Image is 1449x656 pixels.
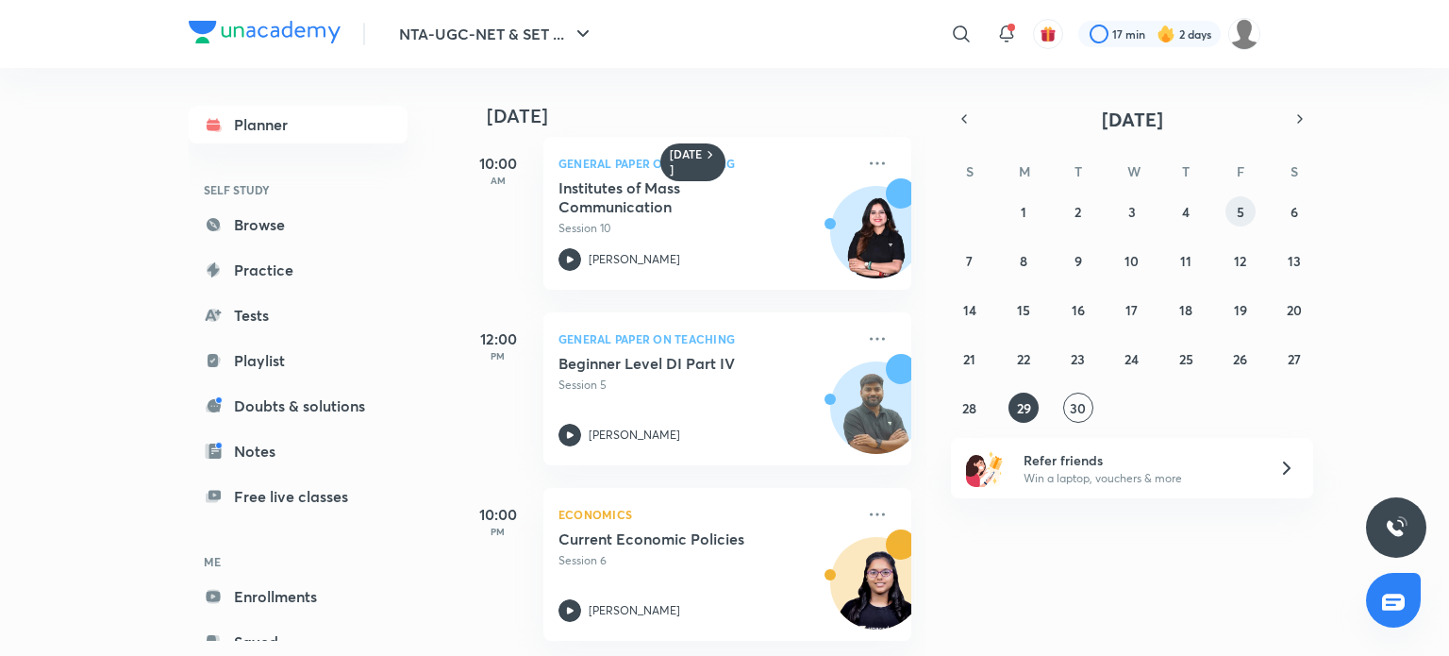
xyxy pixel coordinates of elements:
h5: Current Economic Policies [558,530,793,548]
h6: Refer friends [1024,450,1256,470]
img: Company Logo [189,21,341,43]
abbr: September 21, 2025 [963,350,975,368]
img: ttu [1385,516,1407,539]
button: September 21, 2025 [955,344,985,374]
p: AM [460,175,536,186]
button: September 11, 2025 [1171,245,1201,276]
abbr: September 15, 2025 [1017,301,1030,319]
button: September 30, 2025 [1063,393,1093,423]
abbr: September 3, 2025 [1128,203,1136,221]
abbr: Saturday [1291,162,1298,180]
abbr: September 1, 2025 [1021,203,1026,221]
button: September 2, 2025 [1063,196,1093,227]
abbr: September 20, 2025 [1287,301,1302,319]
p: [PERSON_NAME] [589,602,680,619]
h6: [DATE] [670,147,703,177]
abbr: September 11, 2025 [1180,252,1191,270]
a: Free live classes [189,478,408,515]
p: Session 5 [558,377,855,394]
abbr: Friday [1237,162,1244,180]
button: September 22, 2025 [1008,344,1039,374]
abbr: Tuesday [1074,162,1082,180]
button: September 29, 2025 [1008,393,1039,423]
abbr: Thursday [1182,162,1190,180]
a: Planner [189,106,408,143]
img: Vinayak Rana [1228,18,1260,50]
button: September 10, 2025 [1117,245,1147,276]
button: September 6, 2025 [1279,196,1309,227]
button: September 26, 2025 [1225,344,1256,374]
a: Browse [189,206,408,244]
a: Enrollments [189,578,408,615]
button: September 27, 2025 [1279,344,1309,374]
p: [PERSON_NAME] [589,251,680,268]
abbr: September 24, 2025 [1124,350,1139,368]
img: referral [966,449,1004,487]
abbr: September 5, 2025 [1237,203,1244,221]
a: Practice [189,251,408,289]
abbr: Monday [1019,162,1030,180]
button: September 5, 2025 [1225,196,1256,227]
button: September 15, 2025 [1008,294,1039,325]
p: Session 6 [558,552,855,569]
p: General Paper on Teaching [558,328,855,350]
h4: [DATE] [487,105,930,127]
a: Notes [189,432,408,470]
button: September 4, 2025 [1171,196,1201,227]
button: September 23, 2025 [1063,344,1093,374]
button: September 18, 2025 [1171,294,1201,325]
button: [DATE] [977,106,1287,132]
a: Doubts & solutions [189,387,408,425]
abbr: September 10, 2025 [1124,252,1139,270]
button: September 7, 2025 [955,245,985,276]
button: September 8, 2025 [1008,245,1039,276]
abbr: September 19, 2025 [1234,301,1247,319]
abbr: September 23, 2025 [1071,350,1085,368]
button: September 3, 2025 [1117,196,1147,227]
p: [PERSON_NAME] [589,427,680,444]
abbr: September 26, 2025 [1233,350,1247,368]
abbr: September 18, 2025 [1179,301,1192,319]
button: September 14, 2025 [955,294,985,325]
abbr: September 2, 2025 [1074,203,1081,221]
abbr: September 28, 2025 [962,399,976,417]
button: September 16, 2025 [1063,294,1093,325]
img: streak [1157,25,1175,43]
p: PM [460,526,536,537]
abbr: September 30, 2025 [1070,399,1086,417]
h5: 10:00 [460,152,536,175]
a: Tests [189,296,408,334]
button: September 28, 2025 [955,393,985,423]
button: September 9, 2025 [1063,245,1093,276]
img: Avatar [831,372,922,463]
button: avatar [1033,19,1063,49]
abbr: September 27, 2025 [1288,350,1301,368]
button: September 12, 2025 [1225,245,1256,276]
span: [DATE] [1102,107,1163,132]
abbr: September 29, 2025 [1017,399,1031,417]
button: September 19, 2025 [1225,294,1256,325]
abbr: September 13, 2025 [1288,252,1301,270]
img: Avatar [831,547,922,638]
h5: Beginner Level DI Part IV [558,354,793,373]
img: Avatar [831,196,922,287]
h6: ME [189,546,408,578]
button: September 24, 2025 [1117,344,1147,374]
button: September 1, 2025 [1008,196,1039,227]
abbr: September 16, 2025 [1072,301,1085,319]
abbr: September 6, 2025 [1291,203,1298,221]
button: September 20, 2025 [1279,294,1309,325]
button: NTA-UGC-NET & SET ... [388,15,606,53]
p: General Paper on Teaching [558,152,855,175]
img: avatar [1040,25,1057,42]
abbr: September 9, 2025 [1074,252,1082,270]
button: September 17, 2025 [1117,294,1147,325]
abbr: September 4, 2025 [1182,203,1190,221]
abbr: September 14, 2025 [963,301,976,319]
abbr: Wednesday [1127,162,1141,180]
p: Session 10 [558,220,855,237]
h5: Institutes of Mass Communication [558,178,793,216]
abbr: September 8, 2025 [1020,252,1027,270]
abbr: September 25, 2025 [1179,350,1193,368]
button: September 13, 2025 [1279,245,1309,276]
